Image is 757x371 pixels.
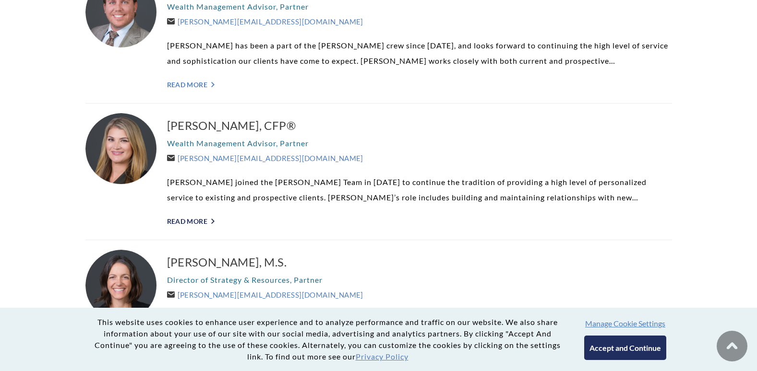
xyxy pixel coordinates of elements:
p: [PERSON_NAME] has been a part of the [PERSON_NAME] crew since [DATE], and looks forward to contin... [167,38,672,69]
a: Privacy Policy [356,352,409,361]
p: Wealth Management Advisor, Partner [167,136,672,151]
p: [PERSON_NAME] joined the [PERSON_NAME] Team in [DATE] to continue the tradition of providing a hi... [167,174,672,205]
button: Accept and Continue [584,336,666,360]
a: Read More "> [167,217,672,225]
p: This website uses cookies to enhance user experience and to analyze performance and traffic on ou... [91,316,565,362]
a: [PERSON_NAME][EMAIL_ADDRESS][DOMAIN_NAME] [167,154,363,162]
a: [PERSON_NAME][EMAIL_ADDRESS][DOMAIN_NAME] [167,17,363,26]
p: Director of Strategy & Resources, Partner [167,272,672,288]
a: [PERSON_NAME], CFP® [167,118,672,133]
a: [PERSON_NAME][EMAIL_ADDRESS][DOMAIN_NAME] [167,290,363,299]
a: [PERSON_NAME], M.S. [167,255,672,270]
button: Manage Cookie Settings [585,319,665,328]
a: Read More "> [167,81,672,89]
